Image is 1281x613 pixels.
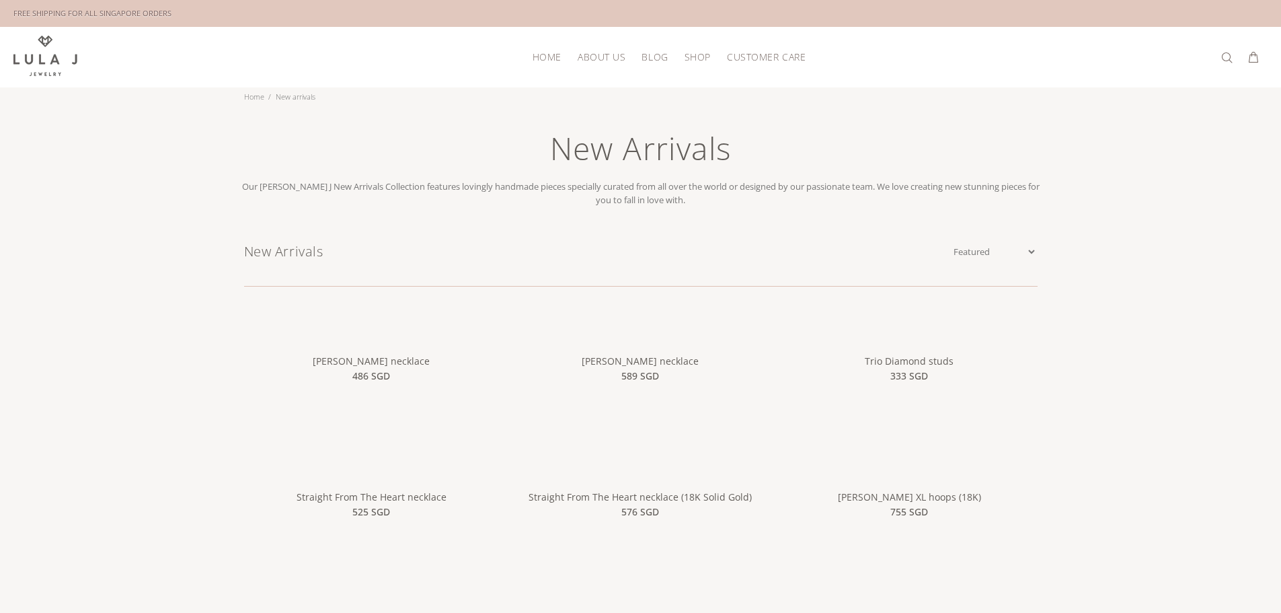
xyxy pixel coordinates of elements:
[242,180,1040,206] span: Our [PERSON_NAME] J New Arrivals Collection features lovingly handmade pieces specially curated f...
[237,128,1044,180] h1: New Arrivals
[244,92,264,102] a: Home
[313,355,430,367] a: [PERSON_NAME] necklace
[642,52,668,62] span: Blog
[781,330,1037,342] a: Trio Diamond studs
[512,330,768,342] a: Meghan necklace
[268,87,319,106] li: New arrivals
[719,46,806,67] a: Customer Care
[529,491,752,503] a: Straight From The Heart necklace (18K Solid Gold)
[890,369,928,384] span: 333 SGD
[838,491,981,503] a: [PERSON_NAME] XL hoops (18K)
[352,369,390,384] span: 486 SGD
[890,505,928,519] span: 755 SGD
[676,46,719,67] a: Shop
[727,52,806,62] span: Customer Care
[621,505,659,519] span: 576 SGD
[533,52,561,62] span: HOME
[13,6,171,21] div: FREE SHIPPING FOR ALL SINGAPORE ORDERS
[781,466,1037,478] a: Cleo XL hoops (18K)
[244,466,500,478] a: Straight From The Heart necklace
[352,505,390,519] span: 525 SGD
[297,491,447,503] a: Straight From The Heart necklace
[621,369,659,384] span: 589 SGD
[512,466,768,478] a: Straight From The Heart necklace (18K Solid Gold)
[685,52,711,62] span: Shop
[865,355,954,367] a: Trio Diamond studs
[578,52,625,62] span: About Us
[525,46,570,67] a: HOME
[244,330,500,342] a: Lula Cross necklace
[633,46,676,67] a: Blog
[570,46,633,67] a: About Us
[244,242,951,262] h1: New Arrivals
[582,355,699,367] a: [PERSON_NAME] necklace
